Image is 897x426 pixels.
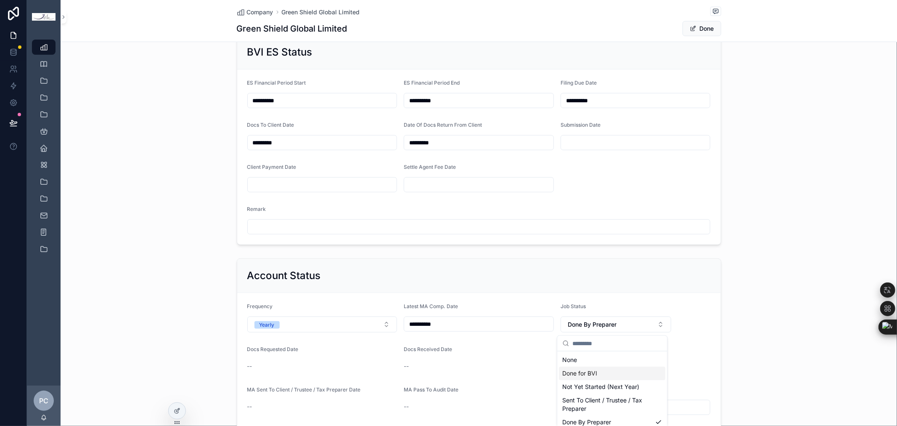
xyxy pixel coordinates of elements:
[683,21,721,36] button: Done
[247,362,252,370] span: --
[247,303,273,309] span: Frequency
[404,122,482,128] span: Date Of Docs Return From Client
[562,396,652,413] span: Sent To Client / Trustee / Tax Preparer
[247,80,306,86] span: ES Financial Period Start
[561,80,597,86] span: Filing Due Date
[561,303,586,309] span: Job Status
[404,402,409,411] span: --
[247,122,294,128] span: Docs To Client Date
[282,8,360,16] a: Green Shield Global Limited
[404,303,458,309] span: Latest MA Comp. Date
[247,317,397,333] button: Select Button
[247,164,296,170] span: Client Payment Date
[404,80,460,86] span: ES Financial Period End
[259,321,275,329] div: Yearly
[561,317,672,333] button: Select Button
[404,346,452,352] span: Docs Received Date
[247,402,252,411] span: --
[562,383,639,391] span: Not Yet Started (Next Year)
[559,353,665,367] div: None
[237,23,347,35] h1: Green Shield Global Limited
[247,8,273,16] span: Company
[247,346,299,352] span: Docs Requested Date
[247,269,321,282] h2: Account Status
[404,362,409,370] span: --
[561,122,601,128] span: Submission Date
[247,206,266,212] span: Remark
[237,8,273,16] a: Company
[27,34,61,268] div: scrollable content
[247,386,361,393] span: MA Sent To Client / Trustee / Tax Preparer Date
[404,164,456,170] span: Settle Agent Fee Date
[247,45,312,59] h2: BVI ES Status
[404,386,458,393] span: MA Pass To Audit Date
[562,369,597,378] span: Done for BVI
[568,320,617,329] span: Done By Preparer
[32,13,56,21] img: App logo
[39,396,48,406] span: PC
